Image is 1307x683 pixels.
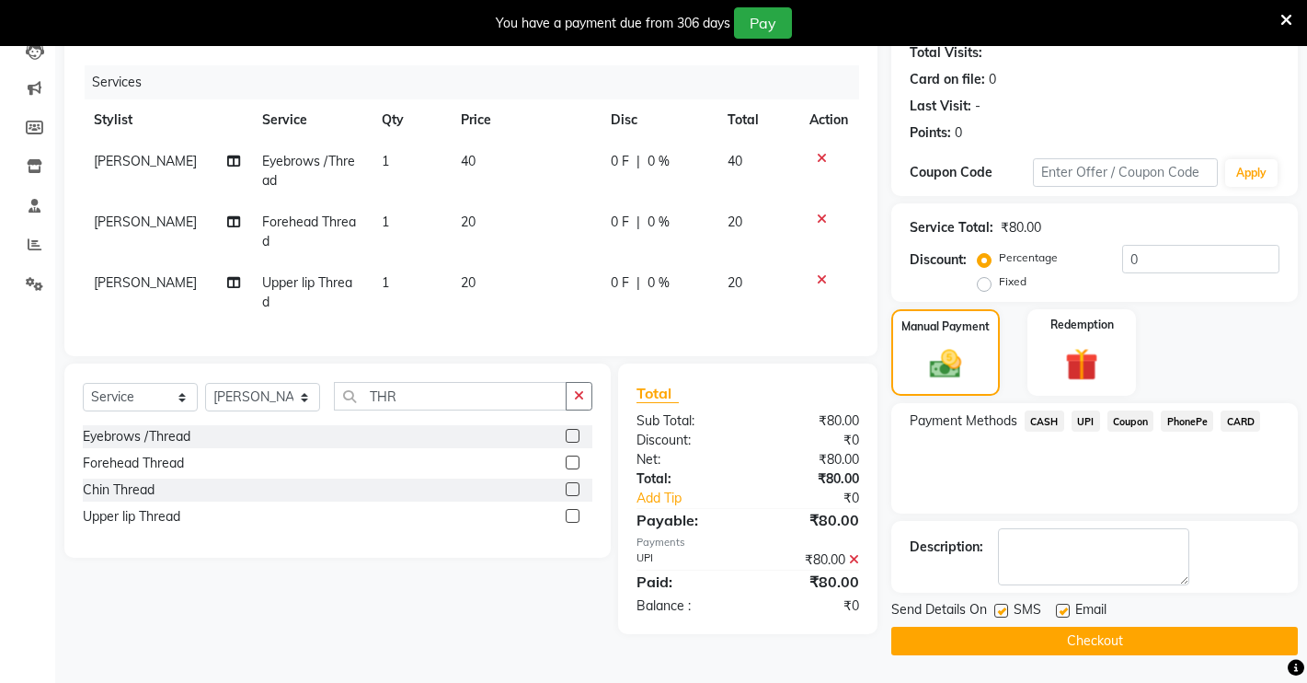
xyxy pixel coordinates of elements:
[910,411,1017,431] span: Payment Methods
[611,152,629,171] span: 0 F
[769,489,873,508] div: ₹0
[461,153,476,169] span: 40
[83,427,190,446] div: Eyebrows /Thread
[623,450,748,469] div: Net:
[910,43,982,63] div: Total Visits:
[262,153,355,189] span: Eyebrows /Thread
[1107,411,1154,432] span: Coupon
[496,14,730,33] div: You have a payment due from 306 days
[728,153,742,169] span: 40
[1225,159,1278,187] button: Apply
[901,318,990,335] label: Manual Payment
[623,596,748,616] div: Balance :
[461,214,476,230] span: 20
[1033,158,1218,187] input: Enter Offer / Coupon Code
[910,97,971,116] div: Last Visit:
[748,411,873,431] div: ₹80.00
[83,454,184,473] div: Forehead Thread
[728,274,742,291] span: 20
[623,469,748,489] div: Total:
[728,214,742,230] span: 20
[1161,411,1213,432] span: PhonePe
[636,273,640,293] span: |
[636,213,640,232] span: |
[748,571,873,593] div: ₹80.00
[910,218,993,237] div: Service Total:
[1025,411,1064,432] span: CASH
[623,509,748,531] div: Payable:
[717,99,798,141] th: Total
[600,99,717,141] th: Disc
[262,214,356,249] span: Forehead Thread
[611,273,629,293] span: 0 F
[748,469,873,489] div: ₹80.00
[636,535,859,550] div: Payments
[251,99,371,141] th: Service
[623,411,748,431] div: Sub Total:
[1014,600,1041,623] span: SMS
[1001,218,1041,237] div: ₹80.00
[1075,600,1106,623] span: Email
[450,99,599,141] th: Price
[748,450,873,469] div: ₹80.00
[94,153,197,169] span: [PERSON_NAME]
[623,550,748,570] div: UPI
[1055,344,1109,386] img: _gift.svg
[891,600,987,623] span: Send Details On
[461,274,476,291] span: 20
[748,431,873,450] div: ₹0
[910,123,951,143] div: Points:
[798,99,859,141] th: Action
[334,382,567,411] input: Search or Scan
[734,7,792,39] button: Pay
[920,346,971,382] img: _cash.svg
[611,213,629,232] span: 0 F
[83,507,180,527] div: Upper lip Thread
[648,152,670,171] span: 0 %
[371,99,450,141] th: Qty
[636,152,640,171] span: |
[975,97,980,116] div: -
[999,249,1058,266] label: Percentage
[262,274,352,310] span: Upper lip Thread
[83,480,155,500] div: Chin Thread
[1072,411,1100,432] span: UPI
[910,250,967,270] div: Discount:
[623,489,768,508] a: Add Tip
[1050,317,1114,333] label: Redemption
[382,214,389,230] span: 1
[623,571,748,593] div: Paid:
[636,384,679,403] span: Total
[955,123,962,143] div: 0
[748,509,873,531] div: ₹80.00
[623,431,748,450] div: Discount:
[648,213,670,232] span: 0 %
[989,70,996,89] div: 0
[910,70,985,89] div: Card on file:
[382,153,389,169] span: 1
[85,65,873,99] div: Services
[748,596,873,616] div: ₹0
[94,214,197,230] span: [PERSON_NAME]
[999,273,1026,290] label: Fixed
[83,99,251,141] th: Stylist
[891,627,1298,655] button: Checkout
[94,274,197,291] span: [PERSON_NAME]
[382,274,389,291] span: 1
[748,550,873,570] div: ₹80.00
[910,538,983,557] div: Description:
[648,273,670,293] span: 0 %
[1221,411,1260,432] span: CARD
[910,163,1033,182] div: Coupon Code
